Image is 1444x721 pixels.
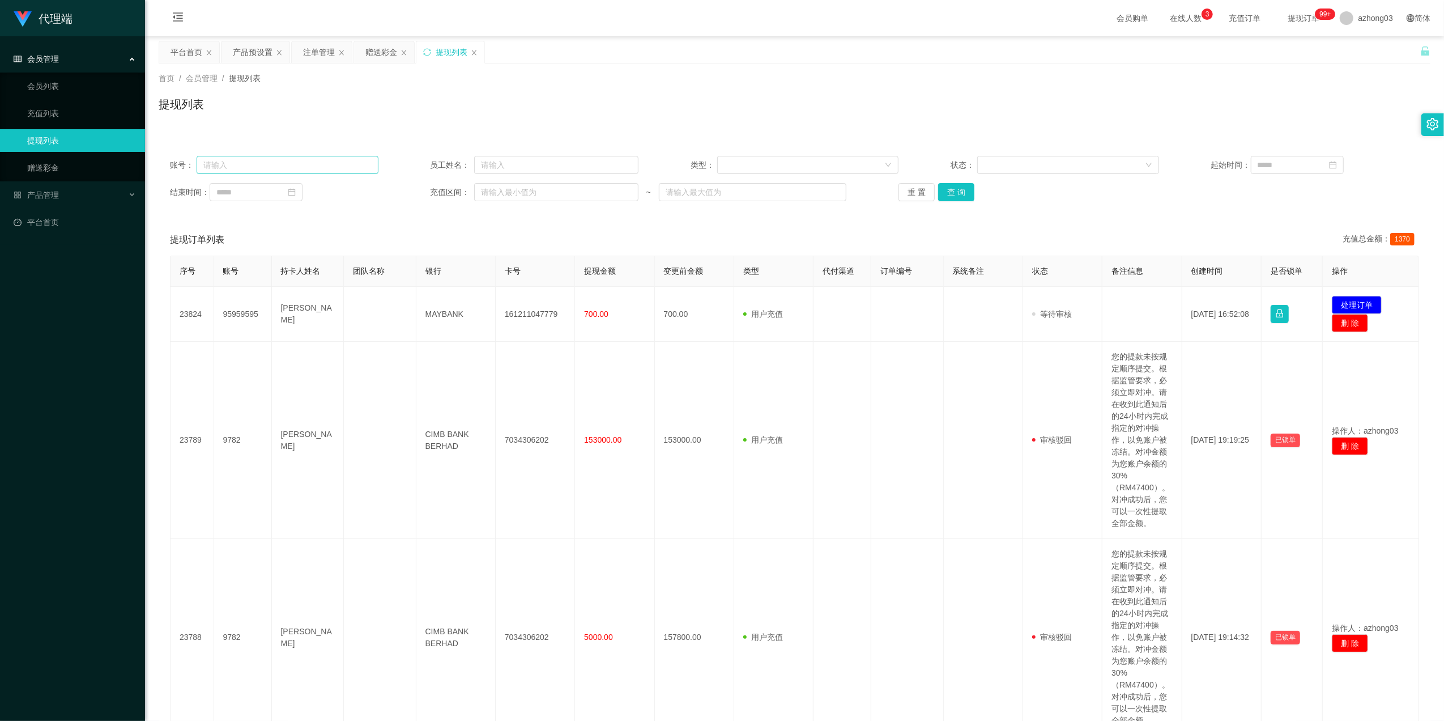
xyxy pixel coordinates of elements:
[885,162,892,169] i: 图标: down
[229,74,261,83] span: 提现列表
[281,266,321,275] span: 持卡人姓名
[471,49,478,56] i: 图标: close
[27,102,136,125] a: 充值列表
[338,49,345,56] i: 图标: close
[691,159,717,171] span: 类型：
[474,156,638,174] input: 请输入
[1332,426,1399,435] span: 操作人：azhong03
[222,74,224,83] span: /
[584,633,613,642] span: 5000.00
[276,49,283,56] i: 图标: close
[197,156,378,174] input: 请输入
[1211,159,1251,171] span: 起始时间：
[953,266,985,275] span: 系统备注
[1271,305,1289,323] button: 图标: lock
[1206,9,1209,20] p: 3
[401,49,407,56] i: 图标: close
[425,266,441,275] span: 银行
[743,266,759,275] span: 类型
[430,186,474,198] span: 充值区间：
[1390,233,1415,245] span: 1370
[1332,314,1368,332] button: 删 除
[1032,309,1072,319] span: 等待审核
[272,287,344,342] td: [PERSON_NAME]
[430,159,474,171] span: 员工姓名：
[14,11,32,27] img: logo.9652507e.png
[584,266,616,275] span: 提现金额
[171,41,202,63] div: 平台首页
[1182,287,1262,342] td: [DATE] 16:52:08
[423,48,431,56] i: 图标: sync
[1271,631,1300,644] button: 已锁单
[27,156,136,179] a: 赠送彩金
[14,211,136,234] a: 图标: dashboard平台首页
[659,183,847,201] input: 请输入最大值为
[14,14,73,23] a: 代理端
[655,342,734,539] td: 153000.00
[39,1,73,37] h1: 代理端
[170,233,224,247] span: 提现订单列表
[505,266,521,275] span: 卡号
[1282,14,1325,22] span: 提现订单
[1332,437,1368,455] button: 删 除
[474,183,638,201] input: 请输入最小值为
[1420,46,1430,56] i: 图标: unlock
[170,159,197,171] span: 账号：
[179,74,181,83] span: /
[880,266,912,275] span: 订单编号
[1164,14,1207,22] span: 在线人数
[1271,266,1302,275] span: 是否锁单
[223,266,239,275] span: 账号
[1145,162,1152,169] i: 图标: down
[214,342,272,539] td: 9782
[171,342,214,539] td: 23789
[416,287,496,342] td: MAYBANK
[1223,14,1266,22] span: 充值订单
[1182,342,1262,539] td: [DATE] 19:19:25
[1202,9,1213,20] sup: 3
[655,287,734,342] td: 700.00
[664,266,704,275] span: 变更前金额
[288,188,296,196] i: 图标: calendar
[27,75,136,97] a: 会员列表
[1426,118,1439,130] i: 图标: setting
[27,129,136,152] a: 提现列表
[1032,435,1072,444] span: 审核驳回
[1111,266,1143,275] span: 备注信息
[180,266,195,275] span: 序号
[1329,161,1337,169] i: 图标: calendar
[951,159,977,171] span: 状态：
[1343,233,1419,247] div: 充值总金额：
[159,1,197,37] i: 图标: menu-fold
[272,342,344,539] td: [PERSON_NAME]
[1332,634,1368,652] button: 删 除
[1032,266,1048,275] span: 状态
[743,435,783,444] span: 用户充值
[1191,266,1223,275] span: 创建时间
[496,287,575,342] td: 161211047779
[1407,14,1415,22] i: 图标: global
[584,309,608,319] span: 700.00
[214,287,272,342] td: 95959595
[159,96,204,113] h1: 提现列表
[159,74,174,83] span: 首页
[1332,266,1348,275] span: 操作
[898,183,935,201] button: 重 置
[1332,624,1399,633] span: 操作人：azhong03
[823,266,854,275] span: 代付渠道
[14,54,59,63] span: 会员管理
[938,183,974,201] button: 查 询
[303,41,335,63] div: 注单管理
[233,41,272,63] div: 产品预设置
[1315,9,1335,20] sup: 1210
[14,55,22,63] i: 图标: table
[170,186,210,198] span: 结束时间：
[171,287,214,342] td: 23824
[743,633,783,642] span: 用户充值
[496,342,575,539] td: 7034306202
[584,435,621,444] span: 153000.00
[1332,296,1382,314] button: 处理订单
[365,41,397,63] div: 赠送彩金
[416,342,496,539] td: CIMB BANK BERHAD
[186,74,218,83] span: 会员管理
